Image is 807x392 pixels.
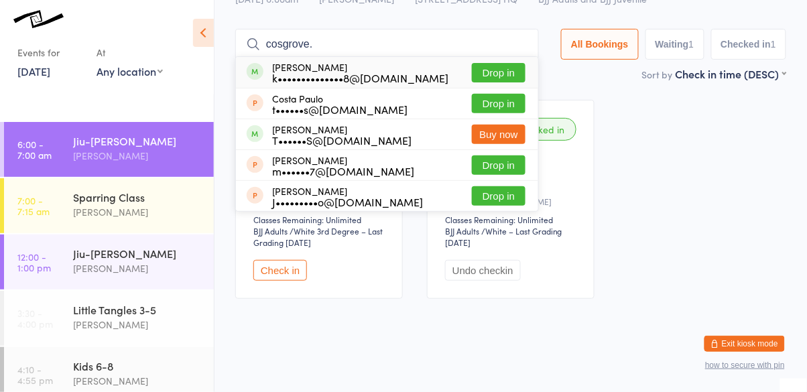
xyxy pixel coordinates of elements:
[17,139,52,160] time: 6:00 - 7:00 am
[73,358,202,373] div: Kids 6-8
[97,64,163,78] div: Any location
[472,94,525,113] button: Drop in
[689,39,694,50] div: 1
[253,260,307,281] button: Check in
[73,133,202,148] div: Jiu-[PERSON_NAME]
[561,29,639,60] button: All Bookings
[445,225,479,237] div: BJJ Adults
[272,186,423,207] div: [PERSON_NAME]
[771,39,776,50] div: 1
[73,204,202,220] div: [PERSON_NAME]
[4,178,214,233] a: 7:00 -7:15 amSparring Class[PERSON_NAME]
[4,122,214,177] a: 6:00 -7:00 amJiu-[PERSON_NAME][PERSON_NAME]
[705,361,785,370] button: how to secure with pin
[472,63,525,82] button: Drop in
[73,246,202,261] div: Jiu-[PERSON_NAME]
[73,317,202,332] div: [PERSON_NAME]
[17,195,50,216] time: 7:00 - 7:15 am
[272,166,414,176] div: m••••••7@[DOMAIN_NAME]
[253,225,383,248] span: / White 3rd Degree – Last Grading [DATE]
[445,225,562,248] span: / White – Last Grading [DATE]
[272,104,408,115] div: t••••••s@[DOMAIN_NAME]
[17,364,53,385] time: 4:10 - 4:55 pm
[17,308,53,329] time: 3:30 - 4:00 pm
[642,68,673,81] label: Sort by
[711,29,787,60] button: Checked in1
[445,260,521,281] button: Undo checkin
[17,64,50,78] a: [DATE]
[4,291,214,346] a: 3:30 -4:00 pmLittle Tangles 3-5[PERSON_NAME]
[472,155,525,175] button: Drop in
[704,336,785,352] button: Exit kiosk mode
[253,214,389,225] div: Classes Remaining: Unlimited
[645,29,704,60] button: Waiting1
[472,186,525,206] button: Drop in
[472,125,525,144] button: Buy now
[73,190,202,204] div: Sparring Class
[272,135,412,145] div: T••••••S@[DOMAIN_NAME]
[4,235,214,289] a: 12:00 -1:00 pmJiu-[PERSON_NAME][PERSON_NAME]
[73,302,202,317] div: Little Tangles 3-5
[272,196,423,207] div: J•••••••••o@[DOMAIN_NAME]
[97,42,163,64] div: At
[73,148,202,164] div: [PERSON_NAME]
[13,10,64,28] img: Knots Jiu-Jitsu
[253,225,288,237] div: BJJ Adults
[272,72,448,83] div: k••••••••••••••8@[DOMAIN_NAME]
[73,373,202,389] div: [PERSON_NAME]
[17,251,51,273] time: 12:00 - 1:00 pm
[676,66,786,81] div: Check in time (DESC)
[272,62,448,83] div: [PERSON_NAME]
[505,118,576,141] div: Checked in
[272,93,408,115] div: Costa Paulo
[17,42,83,64] div: Events for
[73,261,202,276] div: [PERSON_NAME]
[272,124,412,145] div: [PERSON_NAME]
[272,155,414,176] div: [PERSON_NAME]
[445,214,580,225] div: Classes Remaining: Unlimited
[235,29,539,60] input: Search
